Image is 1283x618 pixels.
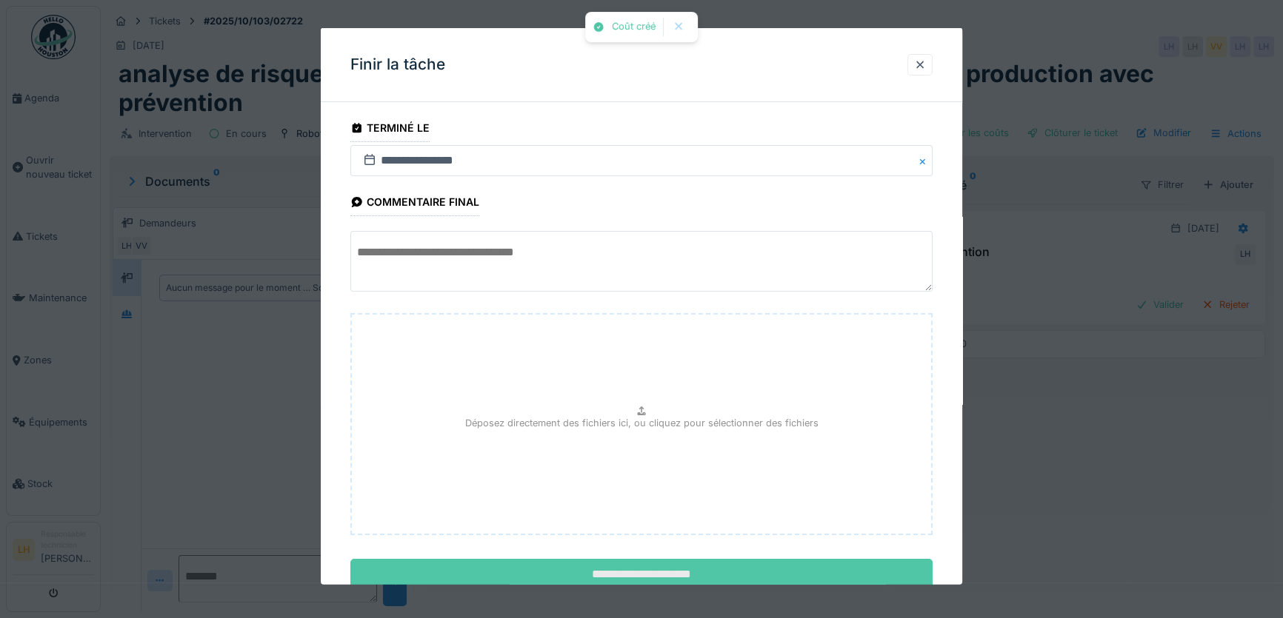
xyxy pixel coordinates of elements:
div: Terminé le [350,117,430,142]
div: Commentaire final [350,191,479,216]
p: Déposez directement des fichiers ici, ou cliquez pour sélectionner des fichiers [465,416,819,430]
div: Coût créé [612,21,656,33]
button: Close [916,145,933,176]
h3: Finir la tâche [350,56,445,74]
